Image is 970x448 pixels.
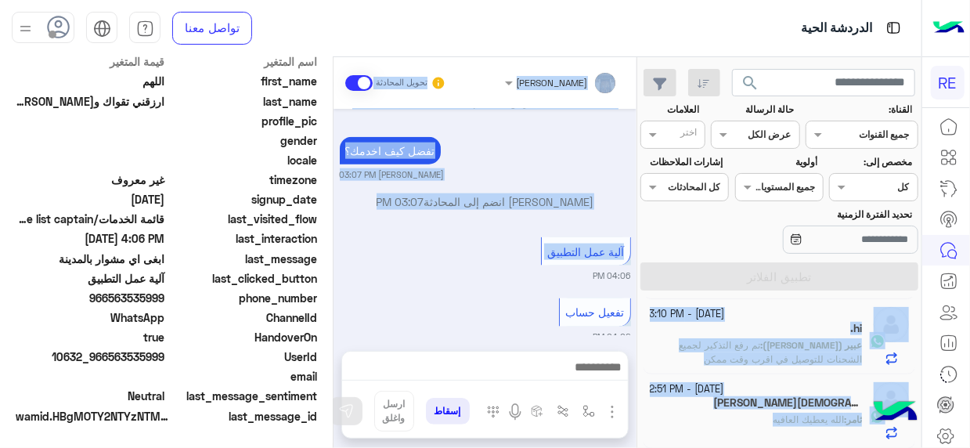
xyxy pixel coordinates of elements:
[377,195,424,208] span: 03:07 PM
[340,193,631,210] p: [PERSON_NAME] انضم إلى المحادثة
[603,403,622,421] img: send attachment
[168,53,318,70] span: اسم المتغير
[376,77,427,89] small: تحويل المحادثة
[16,329,165,345] span: true
[93,20,111,38] img: tab
[16,270,165,287] span: آلية عمل التطبيق
[16,93,165,110] span: ارزقني تقواك ورضاك
[168,309,318,326] span: ChannelId
[172,12,252,45] a: تواصل معنا
[168,93,318,110] span: last_name
[16,19,35,38] img: profile
[16,191,165,208] span: 2025-10-12T10:42:29.008Z
[593,331,631,343] small: 04:06 PM
[593,269,631,282] small: 04:06 PM
[874,382,909,417] img: defaultAdmin.png
[933,12,965,45] img: Logo
[168,73,318,89] span: first_name
[679,339,862,365] span: تم رفع التذكير لجميع الشحنات للتوصيل في اقرب وقت ممكن
[168,132,318,149] span: gender
[16,368,165,385] span: null
[168,211,318,227] span: last_visited_flow
[850,322,862,335] h5: .hi
[870,334,885,349] img: WhatsApp
[763,339,862,351] span: عبير ([PERSON_NAME])
[168,270,318,287] span: last_clicked_button
[16,230,165,247] span: 2025-10-12T13:06:04.811Z
[16,309,165,326] span: 2
[136,20,154,38] img: tab
[16,349,165,365] span: 10632_966563535999
[168,191,318,208] span: signup_date
[487,406,499,418] img: make a call
[732,69,770,103] button: search
[531,405,543,417] img: create order
[713,396,862,410] h5: ثامر الله
[340,168,445,181] small: [PERSON_NAME] 03:07 PM
[844,414,862,425] b: :
[576,399,602,425] button: select flow
[713,103,794,117] label: حالة الرسالة
[760,339,862,351] b: :
[338,403,354,419] img: send message
[773,414,844,425] span: الله يعطيك العافيه
[175,408,317,425] span: last_message_id
[168,290,318,306] span: phone_number
[16,251,165,267] span: ابغى اي مشوار بالمدينة
[16,290,165,306] span: 966563535999
[16,172,165,188] span: غير معروف
[340,137,441,164] p: 12/10/2025, 3:07 PM
[168,368,318,385] span: email
[846,414,862,425] span: ثامر
[16,152,165,168] span: null
[650,382,724,397] small: [DATE] - 2:51 PM
[884,18,903,38] img: tab
[565,305,624,319] span: تفعيل حساب
[808,103,913,117] label: القناة:
[374,391,414,432] button: ارسل واغلق
[16,211,165,227] span: قائمة الخدمات/service list captain
[737,155,817,169] label: أولوية
[525,399,550,425] button: create order
[550,399,576,425] button: Trigger scenario
[801,18,872,39] p: الدردشة الحية
[557,405,569,417] img: Trigger scenario
[16,388,165,404] span: 0
[868,385,923,440] img: hulul-logo.png
[426,398,470,425] button: إسقاط
[16,53,165,70] span: قيمة المتغير
[168,349,318,365] span: UserId
[517,77,588,89] span: [PERSON_NAME]
[16,73,165,89] span: اللهم
[168,113,318,129] span: profile_pic
[547,245,624,258] span: آلية عمل التطبيق
[874,307,909,342] img: defaultAdmin.png
[642,155,723,169] label: إشارات الملاحظات
[16,408,172,425] span: wamid.HBgMOTY2NTYzNTM1OTk5FQIAEhgUM0E5ODhGOEZBOUYwQTUyMDc1MkYA
[582,405,595,417] img: select flow
[168,172,318,188] span: timezone
[642,103,699,117] label: العلامات
[650,307,725,322] small: [DATE] - 3:10 PM
[168,388,318,404] span: last_message_sentiment
[168,329,318,345] span: HandoverOn
[680,125,699,143] div: اختر
[168,152,318,168] span: locale
[129,12,160,45] a: tab
[168,251,318,267] span: last_message
[931,66,965,99] div: RE
[640,262,918,291] button: تطبيق الفلاتر
[741,74,760,92] span: search
[831,155,912,169] label: مخصص إلى:
[16,132,165,149] span: null
[506,403,525,421] img: send voice note
[737,208,912,222] label: تحديد الفترة الزمنية
[168,230,318,247] span: last_interaction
